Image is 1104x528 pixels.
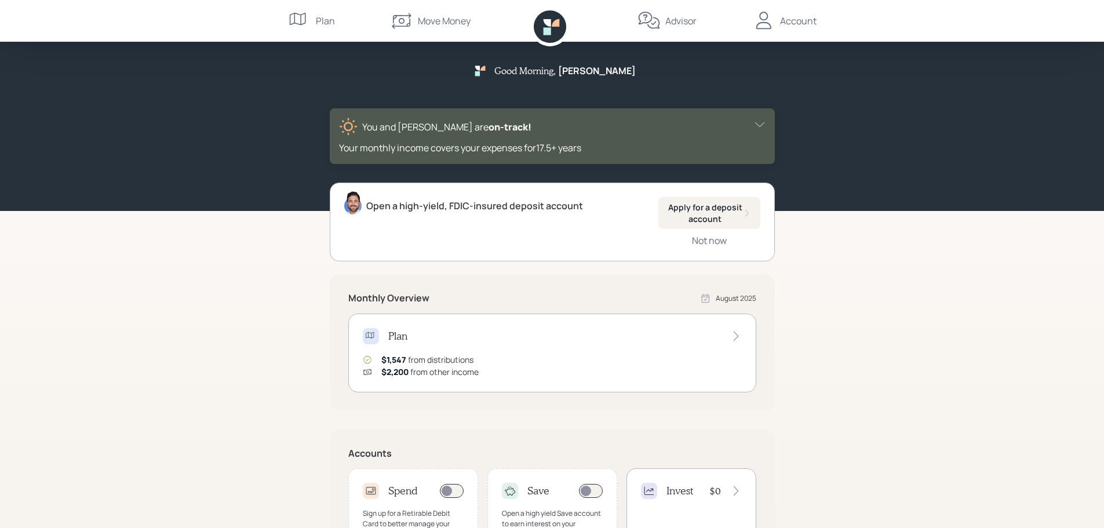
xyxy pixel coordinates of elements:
[709,485,721,497] h4: $0
[716,293,756,304] div: August 2025
[666,485,693,497] h4: Invest
[381,366,409,377] span: $2,200
[668,202,751,224] div: Apply for a deposit account
[658,197,760,229] button: Apply for a deposit account
[527,485,549,497] h4: Save
[494,65,556,76] h5: Good Morning ,
[780,14,817,28] div: Account
[388,330,407,343] h4: Plan
[381,354,406,365] span: $1,547
[418,14,471,28] div: Move Money
[339,141,766,155] div: Your monthly income covers your expenses for 17.5 + years
[388,485,418,497] h4: Spend
[348,448,756,459] h5: Accounts
[344,191,362,214] img: michael-russo-headshot.png
[362,120,531,134] div: You and [PERSON_NAME] are
[339,118,358,136] img: sunny-XHVQM73Q.digested.png
[381,366,479,378] div: from other income
[316,14,335,28] div: Plan
[692,234,727,247] div: Not now
[348,293,429,304] h5: Monthly Overview
[381,354,473,366] div: from distributions
[665,14,697,28] div: Advisor
[366,199,583,213] div: Open a high-yield, FDIC-insured deposit account
[489,121,531,133] span: on‑track!
[558,65,636,77] h5: [PERSON_NAME]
